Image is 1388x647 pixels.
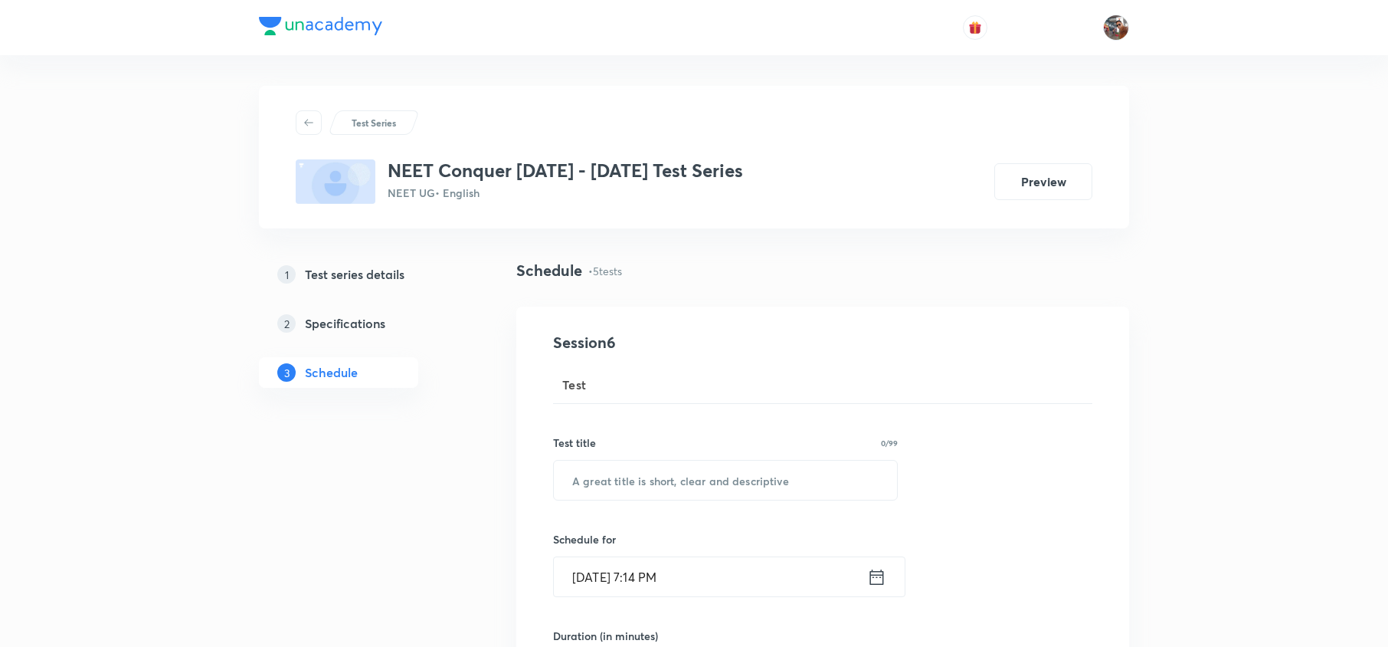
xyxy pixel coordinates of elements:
p: • 5 tests [588,263,622,279]
img: avatar [968,21,982,34]
p: NEET UG • English [388,185,743,201]
h4: Session 6 [553,331,833,354]
img: fallback-thumbnail.png [296,159,375,204]
h6: Duration (in minutes) [553,628,658,644]
h5: Specifications [305,314,385,333]
p: 2 [277,314,296,333]
img: Company Logo [259,17,382,35]
button: Preview [994,163,1092,200]
h6: Test title [553,435,596,451]
span: Test [562,376,587,394]
a: 2Specifications [259,308,467,339]
button: avatar [963,15,987,40]
h5: Schedule [305,363,358,382]
input: A great title is short, clear and descriptive [554,461,897,500]
p: Test Series [352,116,396,130]
h4: Schedule [516,259,582,282]
h5: Test series details [305,265,404,284]
a: 1Test series details [259,259,467,290]
h6: Schedule for [553,531,898,547]
a: Company Logo [259,17,382,39]
p: 1 [277,265,296,284]
p: 3 [277,363,296,382]
img: ABHISHEK KUMAR [1103,15,1129,41]
p: 0/99 [881,439,898,447]
h3: NEET Conquer [DATE] - [DATE] Test Series [388,159,743,182]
